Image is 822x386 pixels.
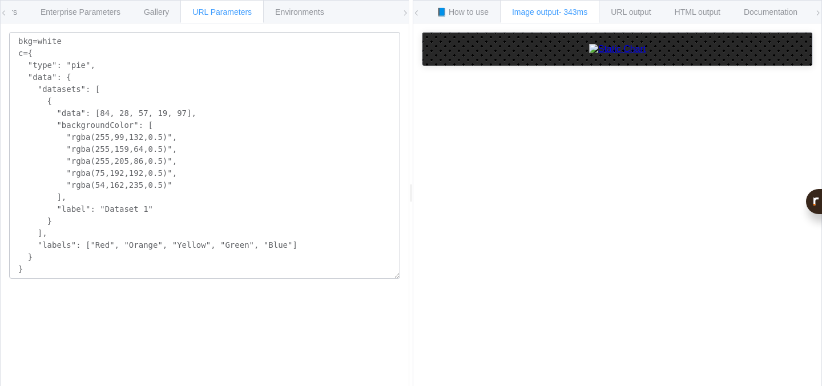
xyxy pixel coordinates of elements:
[434,44,801,54] a: Static Chart
[192,7,252,17] span: URL Parameters
[437,7,489,17] span: 📘 How to use
[611,7,651,17] span: URL output
[512,7,587,17] span: Image output
[275,7,324,17] span: Environments
[144,7,169,17] span: Gallery
[744,7,797,17] span: Documentation
[41,7,120,17] span: Enterprise Parameters
[589,44,646,54] img: Static Chart
[675,7,720,17] span: HTML output
[559,7,588,17] span: - 343ms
